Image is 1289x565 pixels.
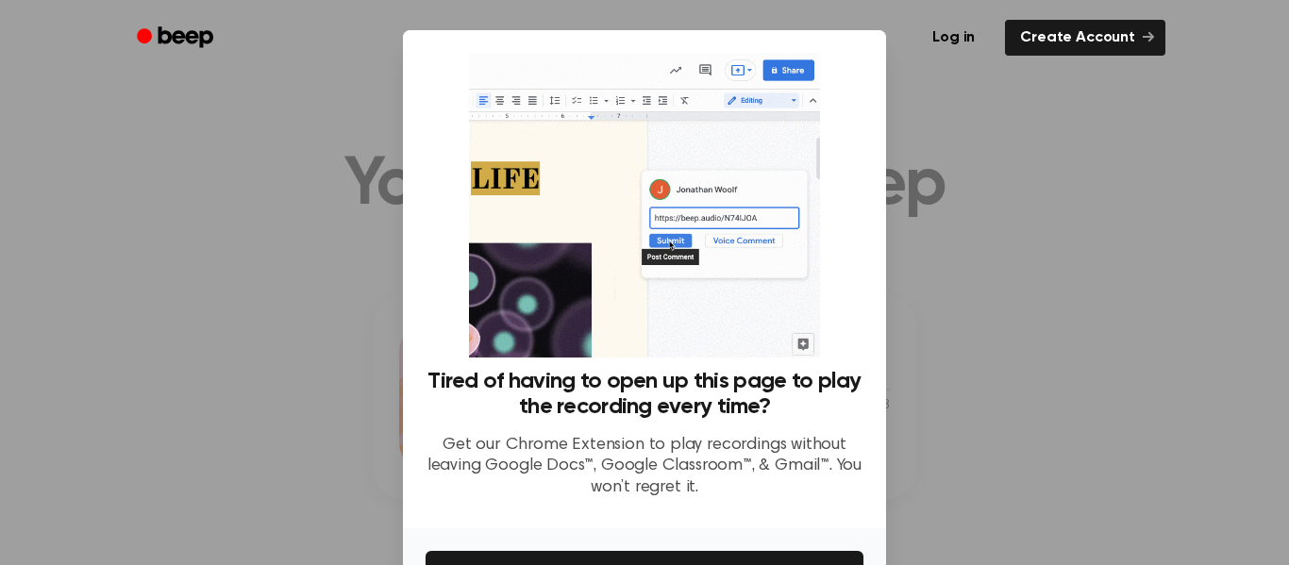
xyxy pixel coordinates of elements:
a: Beep [124,20,230,57]
img: Beep extension in action [469,53,819,357]
p: Get our Chrome Extension to play recordings without leaving Google Docs™, Google Classroom™, & Gm... [426,435,863,499]
a: Log in [913,16,994,59]
a: Create Account [1005,20,1165,56]
h3: Tired of having to open up this page to play the recording every time? [426,369,863,420]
